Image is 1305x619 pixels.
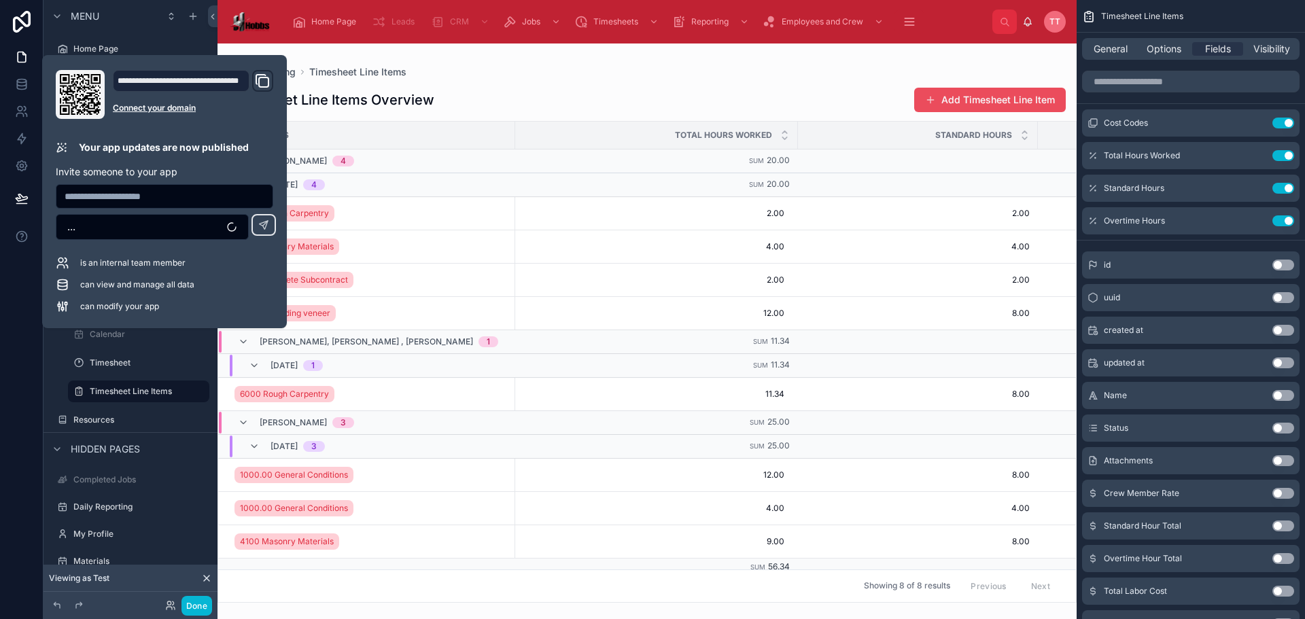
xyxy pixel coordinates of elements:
[90,386,201,397] label: Timesheet Line Items
[1039,536,1242,547] span: 1.00
[49,573,109,584] span: Viewing as Test
[522,16,540,27] span: Jobs
[691,16,729,27] span: Reporting
[1104,215,1165,226] span: Overtime Hours
[1094,42,1128,56] span: General
[1039,275,1242,285] span: 0.00
[806,536,1030,547] a: 8.00
[240,536,334,547] span: 4100 Masonry Materials
[753,338,768,345] small: Sum
[523,531,790,552] a: 9.00
[768,561,790,571] span: 56.34
[288,10,366,34] a: Home Page
[341,156,346,166] div: 4
[234,302,507,324] a: 4000.3 Building veneer
[499,10,568,34] a: Jobs
[759,10,890,34] a: Employees and Crew
[668,10,756,34] a: Reporting
[1039,389,1242,400] span: 3.34
[523,464,790,486] a: 12.00
[935,130,1012,141] span: Standard Hours
[523,497,790,519] a: 4.00
[529,389,784,400] span: 11.34
[260,336,473,347] span: [PERSON_NAME], [PERSON_NAME] , [PERSON_NAME]
[749,181,764,188] small: Sum
[52,550,209,572] a: Materials
[68,352,209,374] a: Timesheet
[675,130,772,141] span: Total Hours Worked
[767,417,790,427] span: 25.00
[1101,11,1183,22] span: Timesheet Line Items
[427,10,496,34] a: CRM
[1104,292,1120,303] span: uuid
[1104,520,1181,531] span: Standard Hour Total
[234,236,507,258] a: 4100 Masonry Materials
[68,381,209,402] a: Timesheet Line Items
[529,308,784,319] span: 12.00
[1104,118,1148,128] span: Cost Codes
[234,464,507,486] a: 1000.00 General Conditions
[523,302,790,324] a: 12.00
[1039,503,1242,514] span: 0.00
[341,417,346,428] div: 3
[750,419,765,426] small: Sum
[73,474,207,485] label: Completed Jobs
[240,503,348,514] span: 1000.00 General Conditions
[234,500,353,516] a: 1000.00 General Conditions
[68,323,209,345] a: Calendar
[80,258,186,268] span: is an internal team member
[750,563,765,571] small: Sum
[228,11,271,33] img: App logo
[240,470,348,480] span: 1000.00 General Conditions
[52,38,209,60] a: Home Page
[1104,488,1179,499] span: Crew Member Rate
[529,503,784,514] span: 4.00
[806,389,1030,400] a: 8.00
[260,156,327,166] span: [PERSON_NAME]
[529,275,784,285] span: 2.00
[1039,308,1242,319] a: 4.00
[311,179,317,190] div: 4
[1253,42,1290,56] span: Visibility
[806,503,1030,514] a: 4.00
[90,357,207,368] label: Timesheet
[806,470,1030,480] span: 8.00
[80,301,159,312] span: can modify your app
[228,90,434,109] h1: Timesheet Line Items Overview
[73,414,207,425] label: Resources
[71,442,140,456] span: Hidden pages
[1039,208,1242,219] span: 0.00
[52,523,209,545] a: My Profile
[1104,553,1182,564] span: Overtime Hour Total
[56,165,273,179] p: Invite someone to your app
[234,269,507,291] a: 3300 Concrete Subcontract
[806,308,1030,319] span: 8.00
[767,179,790,189] span: 20.00
[391,16,415,27] span: Leads
[271,441,298,452] span: [DATE]
[782,16,863,27] span: Employees and Crew
[523,202,790,224] a: 2.00
[260,417,327,428] span: [PERSON_NAME]
[750,442,765,450] small: Sum
[864,581,950,592] span: Showing 8 of 8 results
[806,208,1030,219] a: 2.00
[311,360,315,371] div: 1
[79,141,249,154] p: Your app updates are now published
[67,220,75,234] span: ...
[1104,150,1180,161] span: Total Hours Worked
[240,241,334,252] span: 4100 Masonry Materials
[529,536,784,547] span: 9.00
[1039,470,1242,480] a: 4.00
[753,361,768,369] small: Sum
[234,202,507,224] a: 6000 Rough Carpentry
[806,275,1030,285] a: 2.00
[1104,455,1153,466] span: Attachments
[593,16,638,27] span: Timesheets
[914,88,1066,112] a: Add Timesheet Line Item
[311,441,317,452] div: 3
[767,440,790,450] span: 25.00
[234,383,507,405] a: 6000 Rough Carpentry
